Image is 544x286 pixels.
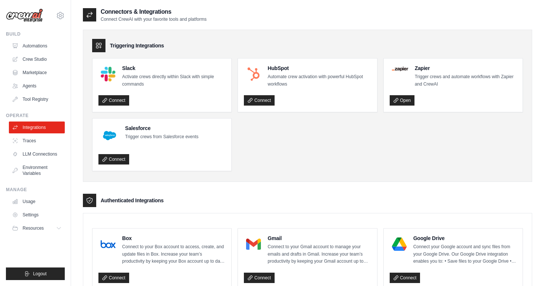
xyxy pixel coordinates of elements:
a: Agents [9,80,65,92]
a: Crew Studio [9,53,65,65]
a: LLM Connections [9,148,65,160]
p: Trigger crews from Salesforce events [125,133,198,141]
h4: HubSpot [268,64,371,72]
img: Gmail Logo [246,237,261,252]
h4: Salesforce [125,124,198,132]
h4: Slack [122,64,225,72]
span: Logout [33,271,47,277]
a: Connect [98,273,129,283]
button: Resources [9,222,65,234]
div: Manage [6,187,65,193]
h3: Triggering Integrations [110,42,164,49]
a: Connect [390,273,420,283]
img: Salesforce Logo [101,127,118,144]
h2: Connectors & Integrations [101,7,206,16]
h4: Google Drive [413,235,517,242]
p: Automate crew activation with powerful HubSpot workflows [268,73,371,88]
img: Logo [6,9,43,23]
a: Connect [244,273,275,283]
img: HubSpot Logo [246,67,261,82]
p: Trigger crews and automate workflows with Zapier and CrewAI [415,73,517,88]
a: Usage [9,196,65,207]
p: Connect to your Box account to access, create, and update files in Box. Increase your team’s prod... [122,243,225,265]
a: Traces [9,135,65,147]
a: Environment Variables [9,162,65,179]
img: Zapier Logo [392,67,408,71]
a: Open [390,95,414,106]
div: Operate [6,113,65,119]
h4: Gmail [268,235,371,242]
img: Google Drive Logo [392,237,407,252]
a: Connect [98,154,129,164]
a: Automations [9,40,65,52]
img: Box Logo [101,237,115,252]
a: Integrations [9,122,65,133]
img: Slack Logo [101,67,115,82]
h3: Authenticated Integrations [101,197,164,204]
div: Build [6,31,65,37]
h4: Box [122,235,225,242]
a: Connect [98,95,129,106]
p: Activate crews directly within Slack with simple commands [122,73,225,88]
a: Marketplace [9,67,65,79]
a: Connect [244,95,275,106]
a: Settings [9,209,65,221]
p: Connect to your Gmail account to manage your emails and drafts in Gmail. Increase your team’s pro... [268,243,371,265]
h4: Zapier [415,64,517,72]
a: Tool Registry [9,93,65,105]
span: Resources [23,225,44,231]
p: Connect your Google account and sync files from your Google Drive. Our Google Drive integration e... [413,243,517,265]
p: Connect CrewAI with your favorite tools and platforms [101,16,206,22]
button: Logout [6,267,65,280]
